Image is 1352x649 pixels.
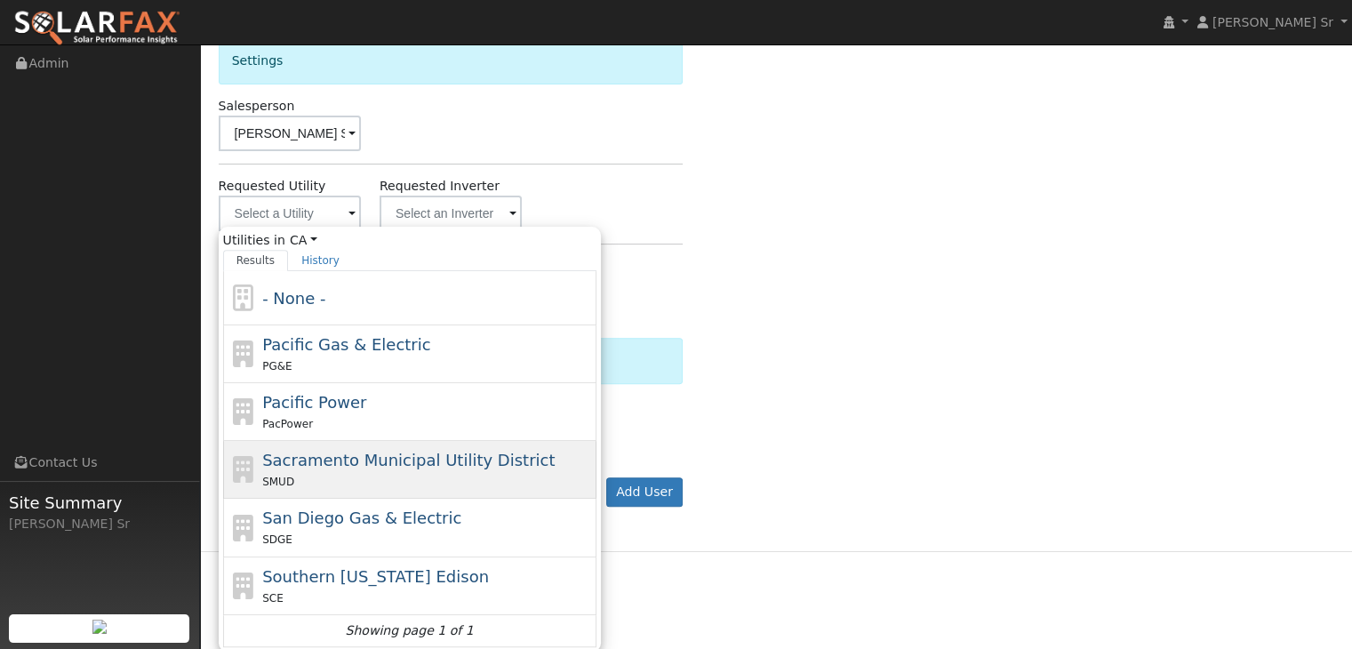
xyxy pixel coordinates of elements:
[9,515,190,533] div: [PERSON_NAME] Sr
[290,231,317,250] a: CA
[262,567,489,586] span: Southern [US_STATE] Edison
[262,476,294,488] span: SMUD
[262,509,461,527] span: San Diego Gas & Electric
[219,196,361,231] input: Select a Utility
[380,177,500,196] label: Requested Inverter
[380,196,522,231] input: Select an Inverter
[262,451,555,469] span: Sacramento Municipal Utility District
[262,592,284,605] span: SCE
[219,177,326,196] label: Requested Utility
[219,116,361,151] input: Select a User
[219,97,295,116] label: Salesperson
[288,250,353,271] a: History
[9,491,190,515] span: Site Summary
[262,418,313,430] span: PacPower
[606,477,684,508] button: Add User
[262,289,325,308] span: - None -
[223,231,596,250] span: Utilities in
[262,533,292,546] span: SDGE
[13,10,180,47] img: SolarFax
[262,335,430,354] span: Pacific Gas & Electric
[345,621,473,640] i: Showing page 1 of 1
[219,38,684,84] div: Settings
[92,620,107,634] img: retrieve
[223,250,289,271] a: Results
[262,360,292,373] span: PG&E
[262,393,366,412] span: Pacific Power
[1212,15,1333,29] span: [PERSON_NAME] Sr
